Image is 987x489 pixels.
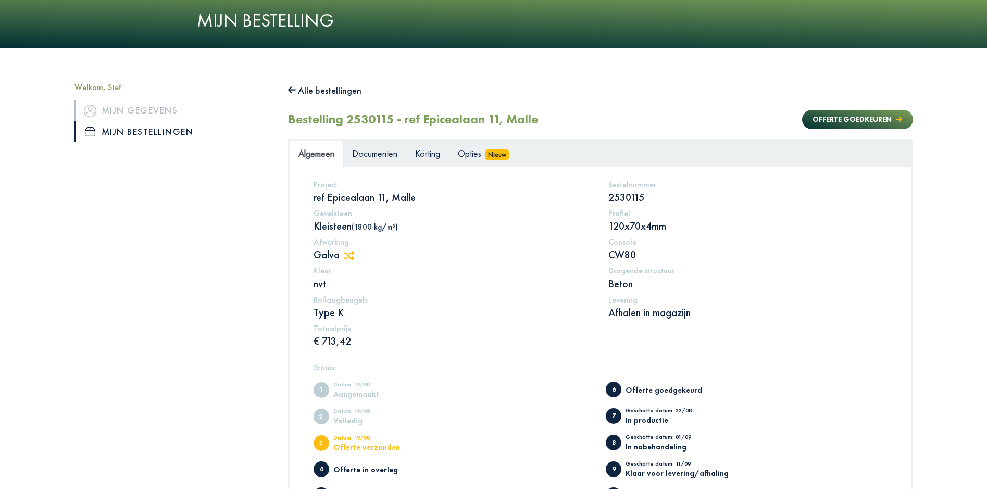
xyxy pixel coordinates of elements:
div: Volledig [333,417,419,424]
p: 120x70x4mm [608,219,888,233]
div: Datum: 19/08 [333,382,419,390]
span: Korting [415,147,440,159]
h1: Mijn bestelling [197,9,791,32]
h2: Bestelling 2530115 - ref Epicealaan 11, Malle [288,112,538,127]
div: Offerte in overleg [333,466,419,473]
h5: Console [608,237,888,247]
button: Offerte goedkeuren [802,110,913,129]
span: Volledig [314,409,329,424]
h5: Dragende structuur [608,266,888,275]
span: Offerte verzonden [314,435,329,451]
p: Type K [314,306,593,319]
p: ref Epicealaan 11, Malle [314,191,593,204]
h5: Status: [314,362,888,372]
a: iconMijn bestellingen [74,121,272,142]
p: Galva [314,248,593,261]
img: icon [84,105,96,117]
p: € 713,42 [314,334,593,348]
ul: Tabs [290,141,911,166]
div: Geschatte datum: 22/08 [626,408,711,416]
h5: Rollaagbeugels [314,295,593,305]
p: CW80 [608,248,888,261]
div: Offerte verzonden [333,443,419,451]
span: Klaar voor levering/afhaling [606,461,621,477]
span: In nabehandeling [606,435,621,450]
p: Afhalen in magazijn [608,306,888,319]
p: nvt [314,277,593,291]
div: In nabehandeling [626,443,711,450]
p: Beton [608,277,888,291]
span: Offerte in overleg [314,461,329,477]
div: Geschatte datum: 11/09 [626,461,729,469]
span: Documenten [352,147,397,159]
h5: Profiel [608,208,888,218]
div: In productie [626,416,711,424]
div: Datum: 19/08 [333,435,419,443]
p: Kleisteen [314,219,593,233]
h5: Welkom, Stef [74,82,272,92]
h5: Totaalprijs [314,323,593,333]
span: Opties [458,147,481,159]
span: (1800 kg/m³) [352,222,398,232]
span: Nieuw [485,149,509,160]
div: Klaar voor levering/afhaling [626,469,729,477]
div: Geschatte datum: 01/09 [626,434,711,443]
h5: Afwerking [314,237,593,247]
button: Alle bestellingen [288,82,362,99]
div: Datum: 19/08 [333,408,419,417]
h5: Levering [608,295,888,305]
span: In productie [606,408,621,424]
div: Aangemaakt [333,390,419,398]
img: icon [85,127,95,136]
span: Aangemaakt [314,382,329,398]
h5: Bestelnummer [608,180,888,190]
a: iconMijn gegevens [74,100,272,121]
h5: Gevelsteen [314,208,593,218]
span: Offerte goedgekeurd [606,382,621,397]
div: Offerte goedgekeurd [626,386,711,394]
span: Algemeen [298,147,334,159]
h5: Project [314,180,593,190]
h5: Kleur [314,266,593,275]
p: 2530115 [608,191,888,204]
